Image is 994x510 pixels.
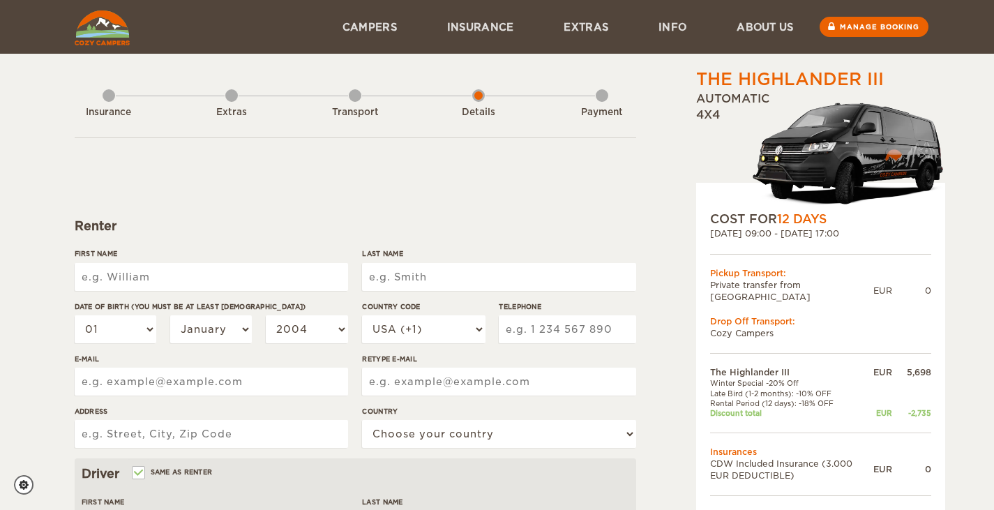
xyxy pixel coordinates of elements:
[75,301,348,312] label: Date of birth (You must be at least [DEMOGRAPHIC_DATA])
[710,279,873,303] td: Private transfer from [GEOGRAPHIC_DATA]
[75,406,348,417] label: Address
[710,366,873,378] td: The Highlander III
[75,368,348,396] input: e.g. example@example.com
[892,285,931,297] div: 0
[752,96,945,211] img: stor-langur-4.png
[710,267,931,279] div: Pickup Transport:
[75,248,348,259] label: First Name
[892,463,931,475] div: 0
[133,470,142,479] input: Same as renter
[777,212,827,226] span: 12 Days
[710,458,873,481] td: CDW Included Insurance (3.000 EUR DEDUCTIBLE)
[82,465,629,482] div: Driver
[873,463,892,475] div: EUR
[892,366,931,378] div: 5,698
[710,378,873,388] td: Winter Special -20% Off
[317,106,393,119] div: Transport
[710,327,931,339] td: Cozy Campers
[710,398,873,408] td: Rental Period (12 days): -18% OFF
[75,218,636,234] div: Renter
[710,389,873,398] td: Late Bird (1-2 months): -10% OFF
[710,446,931,458] td: Insurances
[133,465,213,479] label: Same as renter
[499,315,635,343] input: e.g. 1 234 567 890
[892,408,931,418] div: -2,735
[75,10,130,45] img: Cozy Campers
[14,475,43,495] a: Cookie settings
[696,91,945,211] div: Automatic 4x4
[362,301,485,312] label: Country Code
[710,211,931,227] div: COST FOR
[362,354,635,364] label: Retype E-mail
[82,497,348,507] label: First Name
[75,354,348,364] label: E-mail
[820,17,928,37] a: Manage booking
[873,285,892,297] div: EUR
[873,366,892,378] div: EUR
[75,263,348,291] input: e.g. William
[710,315,931,327] div: Drop Off Transport:
[362,406,635,417] label: Country
[362,497,628,507] label: Last Name
[362,263,635,291] input: e.g. Smith
[70,106,147,119] div: Insurance
[362,248,635,259] label: Last Name
[696,68,884,91] div: The Highlander III
[564,106,640,119] div: Payment
[362,368,635,396] input: e.g. example@example.com
[499,301,635,312] label: Telephone
[193,106,270,119] div: Extras
[873,408,892,418] div: EUR
[710,227,931,239] div: [DATE] 09:00 - [DATE] 17:00
[75,420,348,448] input: e.g. Street, City, Zip Code
[710,408,873,418] td: Discount total
[440,106,517,119] div: Details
